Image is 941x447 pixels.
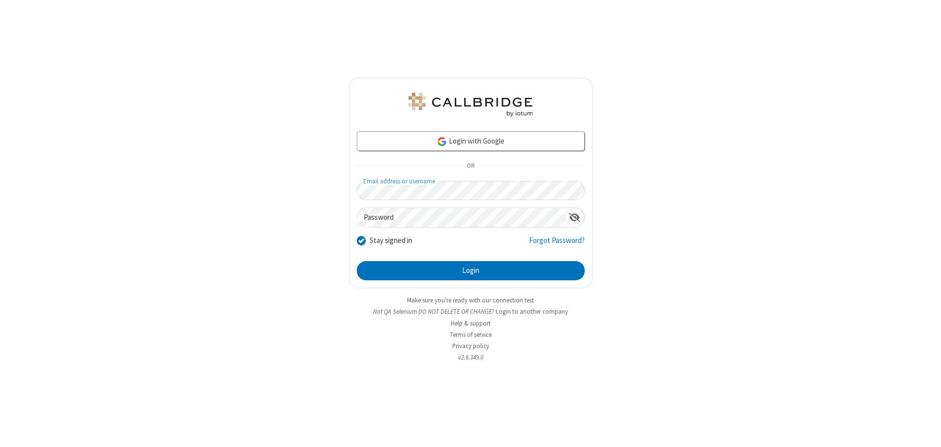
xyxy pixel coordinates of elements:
div: Show password [565,208,584,226]
a: Login with Google [357,131,585,151]
a: Privacy policy [452,342,489,350]
label: Stay signed in [370,235,412,246]
img: QA Selenium DO NOT DELETE OR CHANGE [407,93,534,117]
button: Login [357,261,585,281]
button: Login to another company [496,307,568,316]
span: OR [463,159,478,173]
a: Make sure you're ready with our connection test [407,296,534,304]
a: Help & support [451,319,491,328]
input: Email address or username [357,181,585,200]
a: Terms of service [450,330,492,339]
a: Forgot Password? [529,235,585,254]
li: v2.6.349.0 [349,353,593,362]
img: google-icon.png [437,136,447,147]
li: Not QA Selenium DO NOT DELETE OR CHANGE? [349,307,593,316]
input: Password [357,208,565,227]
